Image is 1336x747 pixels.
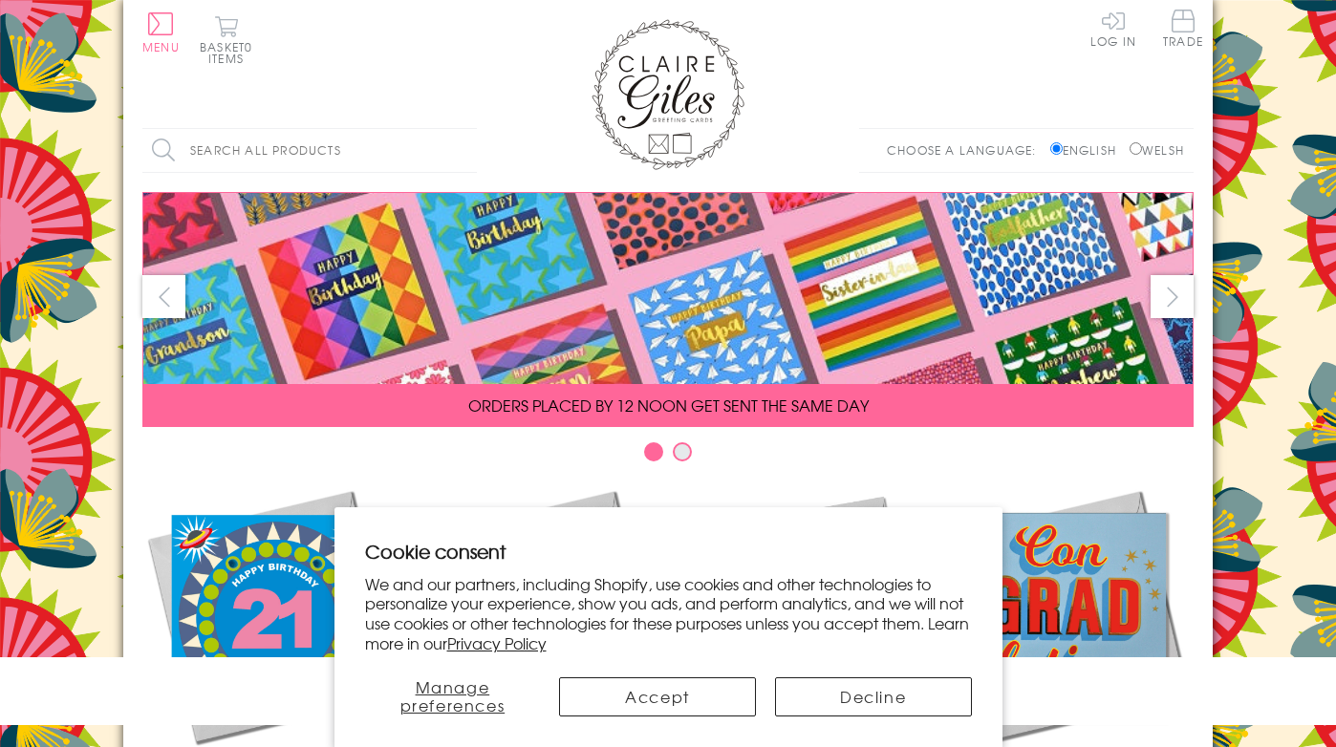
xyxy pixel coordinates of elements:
span: Manage preferences [400,675,506,716]
h2: Cookie consent [365,538,972,565]
input: English [1050,142,1063,155]
a: Log In [1090,10,1136,47]
span: Trade [1163,10,1203,47]
a: Privacy Policy [447,631,547,654]
button: next [1151,275,1194,318]
span: ORDERS PLACED BY 12 NOON GET SENT THE SAME DAY [468,394,869,416]
button: Manage preferences [364,677,540,716]
button: Decline [775,677,972,716]
button: prev [142,275,185,318]
input: Search all products [142,129,477,172]
p: Choose a language: [887,141,1046,159]
button: Menu [142,12,180,53]
span: Menu [142,38,180,55]
p: We and our partners, including Shopify, use cookies and other technologies to personalize your ex... [365,574,972,653]
button: Accept [559,677,756,716]
a: Trade [1163,10,1203,51]
button: Basket0 items [200,15,252,64]
div: Carousel Pagination [142,441,1194,471]
button: Carousel Page 1 (Current Slide) [644,442,663,461]
input: Search [458,129,477,172]
label: English [1050,141,1126,159]
span: 0 items [208,38,252,67]
input: Welsh [1130,142,1142,155]
label: Welsh [1130,141,1184,159]
img: Claire Giles Greetings Cards [592,19,744,170]
button: Carousel Page 2 [673,442,692,461]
